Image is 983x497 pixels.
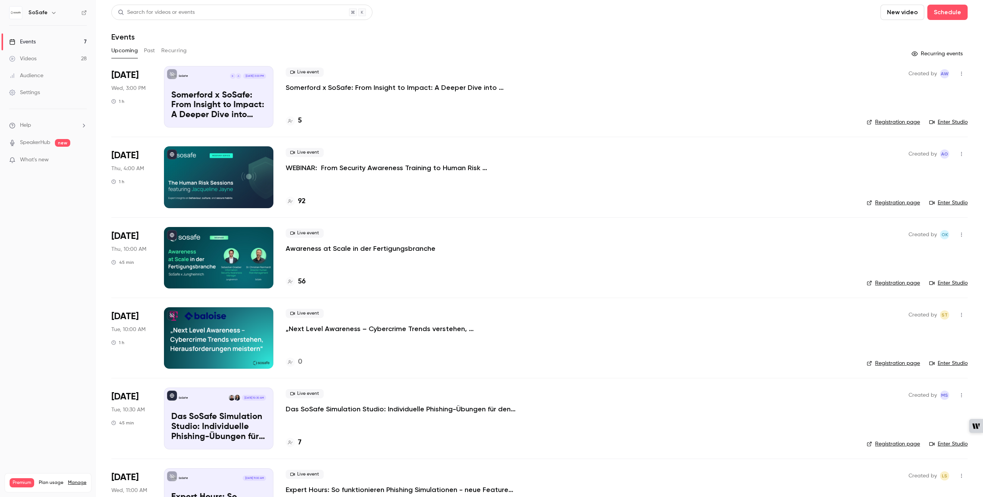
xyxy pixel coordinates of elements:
[230,73,236,79] div: R
[867,279,920,287] a: Registration page
[909,149,937,159] span: Created by
[298,116,302,126] h4: 5
[179,396,188,400] p: SoSafe
[286,324,516,333] a: „Next Level Awareness – Cybercrime Trends verstehen, Herausforderungen meistern“ Telekom Schweiz ...
[940,391,949,400] span: Markus Stalf
[286,404,516,414] a: Das SoSafe Simulation Studio: Individuelle Phishing-Übungen für den öffentlichen Sektor
[179,476,188,480] p: SoSafe
[242,395,266,400] span: [DATE] 10:30 AM
[286,163,516,172] a: WEBINAR: From Security Awareness Training to Human Risk Management
[942,471,947,480] span: LS
[286,148,324,157] span: Live event
[20,156,49,164] span: What's new
[111,32,135,41] h1: Events
[286,389,324,398] span: Live event
[942,230,948,239] span: OK
[171,412,266,442] p: Das SoSafe Simulation Studio: Individuelle Phishing-Übungen für den öffentlichen Sektor
[929,440,968,448] a: Enter Studio
[111,98,124,104] div: 1 h
[111,391,139,403] span: [DATE]
[298,277,306,287] h4: 56
[940,69,949,78] span: Alexandra Wasilewski
[940,471,949,480] span: Luise Schulz
[111,179,124,185] div: 1 h
[286,277,306,287] a: 56
[909,310,937,320] span: Created by
[909,471,937,480] span: Created by
[171,91,266,120] p: Somerford x SoSafe: From Insight to Impact: A Deeper Dive into Behavioral Science in Cybersecurity
[940,230,949,239] span: Olga Krukova
[929,279,968,287] a: Enter Studio
[298,357,302,367] h4: 0
[111,230,139,242] span: [DATE]
[111,84,146,92] span: Wed, 3:00 PM
[78,157,87,164] iframe: Noticeable Trigger
[10,478,34,487] span: Premium
[161,45,187,57] button: Recurring
[908,48,968,60] button: Recurring events
[867,199,920,207] a: Registration page
[111,165,144,172] span: Thu, 4:00 AM
[111,471,139,484] span: [DATE]
[111,245,146,253] span: Thu, 10:00 AM
[940,149,949,159] span: Alba Oni
[286,485,516,494] a: Expert Hours: So funktionieren Phishing Simulationen - neue Features, Tipps & Tricks
[880,5,924,20] button: New video
[111,310,139,323] span: [DATE]
[111,69,139,81] span: [DATE]
[111,45,138,57] button: Upcoming
[286,470,324,479] span: Live event
[9,121,87,129] li: help-dropdown-opener
[286,196,306,207] a: 92
[111,259,134,265] div: 45 min
[111,340,124,346] div: 1 h
[941,149,948,159] span: AO
[20,121,31,129] span: Help
[286,244,435,253] p: Awareness at Scale in der Fertigungsbranche
[867,440,920,448] a: Registration page
[9,72,43,80] div: Audience
[111,326,146,333] span: Tue, 10:00 AM
[111,149,139,162] span: [DATE]
[243,475,266,481] span: [DATE] 11:00 AM
[909,230,937,239] span: Created by
[909,391,937,400] span: Created by
[55,139,70,147] span: new
[941,69,948,78] span: AW
[942,310,948,320] span: ST
[111,420,134,426] div: 45 min
[941,391,948,400] span: MS
[179,74,188,78] p: SoSafe
[164,388,273,449] a: Das SoSafe Simulation Studio: Individuelle Phishing-Übungen für den öffentlichen SektorSoSafeArzu...
[286,68,324,77] span: Live event
[286,83,516,92] a: Somerford x SoSafe: From Insight to Impact: A Deeper Dive into Behavioral Science in Cybersecurity
[286,229,324,238] span: Live event
[298,196,306,207] h4: 92
[235,73,242,79] div: A
[164,66,273,128] a: Somerford x SoSafe: From Insight to Impact: A Deeper Dive into Behavioral Science in Cybersecurit...
[111,388,152,449] div: Sep 9 Tue, 10:30 AM (Europe/Berlin)
[867,118,920,126] a: Registration page
[111,227,152,288] div: Sep 4 Thu, 10:00 AM (Europe/Berlin)
[144,45,155,57] button: Past
[111,146,152,208] div: Sep 4 Thu, 12:00 PM (Australia/Sydney)
[909,69,937,78] span: Created by
[9,55,36,63] div: Videos
[929,118,968,126] a: Enter Studio
[286,357,302,367] a: 0
[929,199,968,207] a: Enter Studio
[68,480,86,486] a: Manage
[9,38,36,46] div: Events
[940,310,949,320] span: Stefanie Theil
[929,359,968,367] a: Enter Studio
[243,73,266,79] span: [DATE] 3:00 PM
[298,437,301,448] h4: 7
[39,480,63,486] span: Plan usage
[867,359,920,367] a: Registration page
[118,8,195,17] div: Search for videos or events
